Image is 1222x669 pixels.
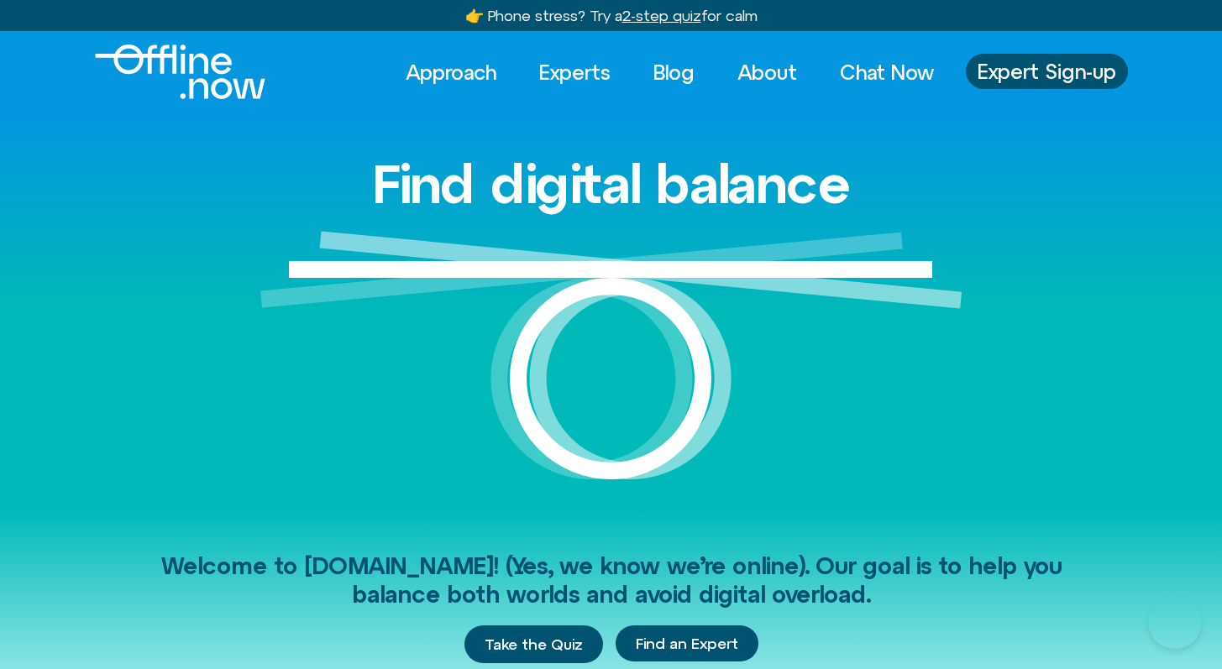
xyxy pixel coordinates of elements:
a: 👉 Phone stress? Try a2-step quizfor calm [465,7,758,24]
a: Take the Quiz [464,625,603,664]
a: Expert Sign-up [966,54,1128,89]
h1: Find digital balance [372,154,851,213]
a: Experts [524,54,626,91]
a: Blog [638,54,710,91]
a: Approach [391,54,511,91]
span: Expert Sign-up [978,60,1116,82]
u: 2-step quiz [622,7,701,24]
span: Take the Quiz [485,635,583,654]
a: Find an Expert [616,625,758,662]
span: Find an Expert [636,635,738,652]
iframe: Botpress [1148,595,1202,649]
img: offline.now [95,44,265,99]
a: About [722,54,812,91]
span: Welcome to [DOMAIN_NAME]! (Yes, we know we’re online). Our goal is to help you balance both world... [160,552,1062,608]
nav: Menu [391,54,949,91]
a: Chat Now [825,54,949,91]
div: Logo [95,44,237,99]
